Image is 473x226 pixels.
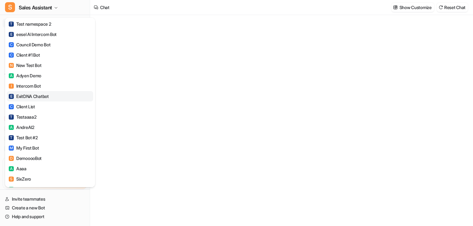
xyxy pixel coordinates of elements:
[9,22,14,27] span: T
[9,166,14,171] span: A
[9,187,14,192] span: A
[9,103,35,110] div: Client List
[19,3,52,12] span: Sales Assistant
[9,156,14,161] span: D
[9,93,49,100] div: ExitDNA Chatbot
[9,115,14,120] span: T
[9,73,14,78] span: A
[9,94,14,99] span: E
[9,31,57,38] div: eesel AI Intercom Bot
[9,176,31,182] div: SixZero
[9,114,36,120] div: Testaaaa2
[9,63,14,68] span: N
[9,177,14,182] span: S
[9,84,14,89] span: I
[9,42,14,47] span: C
[9,52,40,58] div: Client #1 Bot
[9,155,42,162] div: DemooooBot
[9,125,14,130] span: A
[9,135,14,140] span: T
[9,165,27,172] div: Aaaa
[9,72,41,79] div: Adyen Demo
[9,41,51,48] div: Council Demo Bot
[9,186,50,193] div: [PERSON_NAME]
[9,62,42,69] div: New Test Bot
[5,2,15,12] span: S
[9,21,51,27] div: Test namespace 2
[9,53,14,58] span: C
[9,146,14,151] span: M
[9,134,38,141] div: Test Bot #2
[5,18,95,187] div: SSales Assistant
[9,145,39,151] div: My First Bot
[9,104,14,109] span: C
[9,83,41,89] div: Intercom Bot
[9,124,34,131] div: AndreAI2
[9,32,14,37] span: E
